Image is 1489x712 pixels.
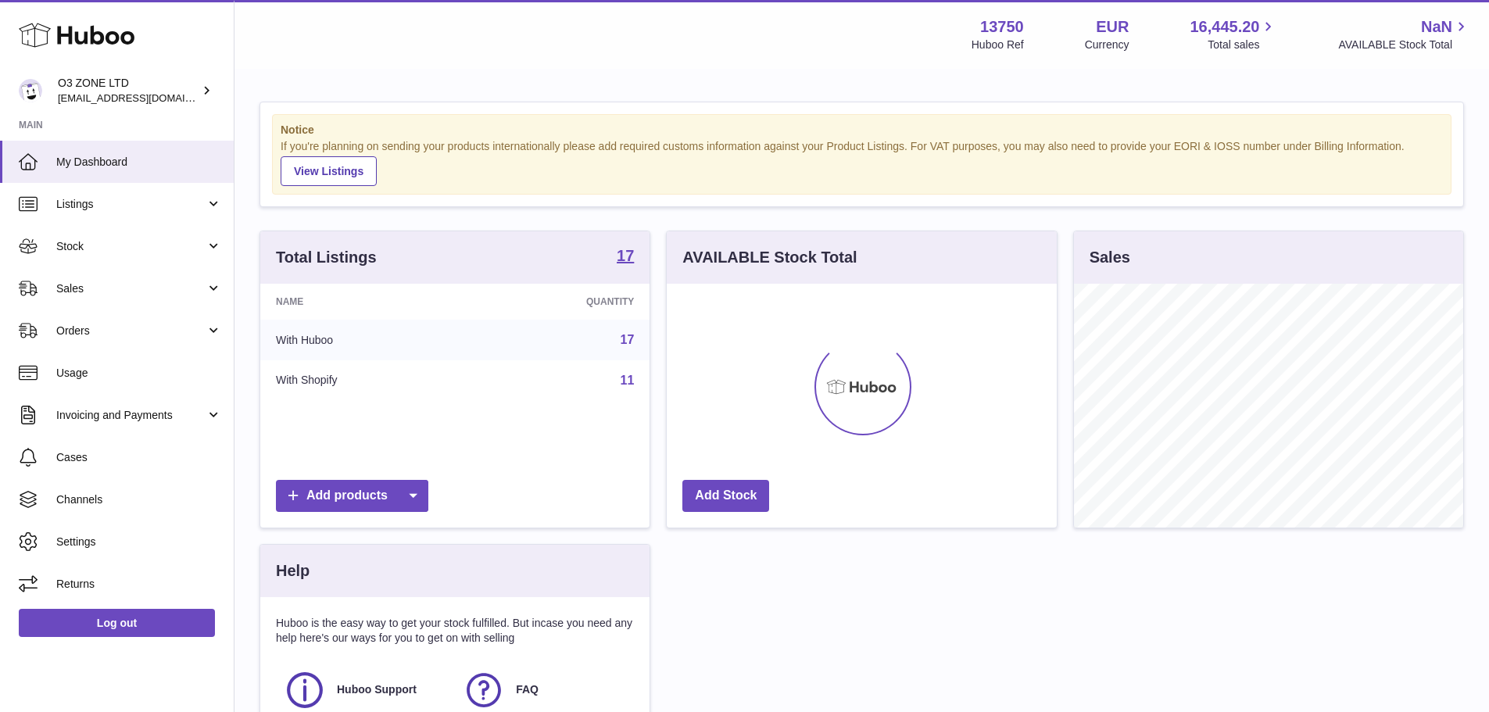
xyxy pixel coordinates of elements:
h3: Help [276,560,310,581]
span: Sales [56,281,206,296]
span: Settings [56,535,222,549]
strong: 13750 [980,16,1024,38]
a: 17 [621,333,635,346]
strong: Notice [281,123,1443,138]
span: AVAILABLE Stock Total [1338,38,1470,52]
a: Add Stock [682,480,769,512]
p: Huboo is the easy way to get your stock fulfilled. But incase you need any help here's our ways f... [276,616,634,646]
td: With Huboo [260,320,471,360]
a: Log out [19,609,215,637]
span: FAQ [516,682,539,697]
th: Name [260,284,471,320]
div: If you're planning on sending your products internationally please add required customs informati... [281,139,1443,186]
td: With Shopify [260,360,471,401]
a: Huboo Support [284,669,447,711]
img: hello@o3zoneltd.co.uk [19,79,42,102]
a: 11 [621,374,635,387]
strong: EUR [1096,16,1129,38]
a: 16,445.20 Total sales [1190,16,1277,52]
span: Huboo Support [337,682,417,697]
div: Huboo Ref [972,38,1024,52]
div: O3 ZONE LTD [58,76,199,106]
a: Add products [276,480,428,512]
h3: Sales [1090,247,1130,268]
span: Invoicing and Payments [56,408,206,423]
div: Currency [1085,38,1129,52]
a: 17 [617,248,634,267]
span: 16,445.20 [1190,16,1259,38]
span: [EMAIL_ADDRESS][DOMAIN_NAME] [58,91,230,104]
a: FAQ [463,669,626,711]
span: Listings [56,197,206,212]
span: Usage [56,366,222,381]
span: Orders [56,324,206,338]
span: Cases [56,450,222,465]
strong: 17 [617,248,634,263]
h3: AVAILABLE Stock Total [682,247,857,268]
a: View Listings [281,156,377,186]
span: Total sales [1208,38,1277,52]
span: NaN [1421,16,1452,38]
th: Quantity [471,284,650,320]
span: My Dashboard [56,155,222,170]
span: Returns [56,577,222,592]
h3: Total Listings [276,247,377,268]
span: Stock [56,239,206,254]
span: Channels [56,492,222,507]
a: NaN AVAILABLE Stock Total [1338,16,1470,52]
